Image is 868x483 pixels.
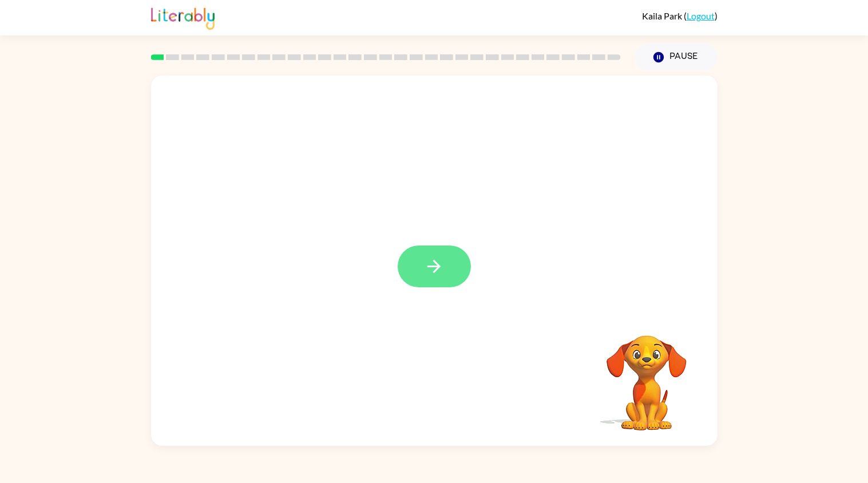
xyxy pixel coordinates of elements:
[151,5,215,30] img: Literably
[642,10,718,21] div: ( )
[635,44,718,70] button: Pause
[642,10,684,21] span: Kaila Park
[687,10,715,21] a: Logout
[589,318,704,432] video: Your browser must support playing .mp4 files to use Literably. Please try using another browser.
